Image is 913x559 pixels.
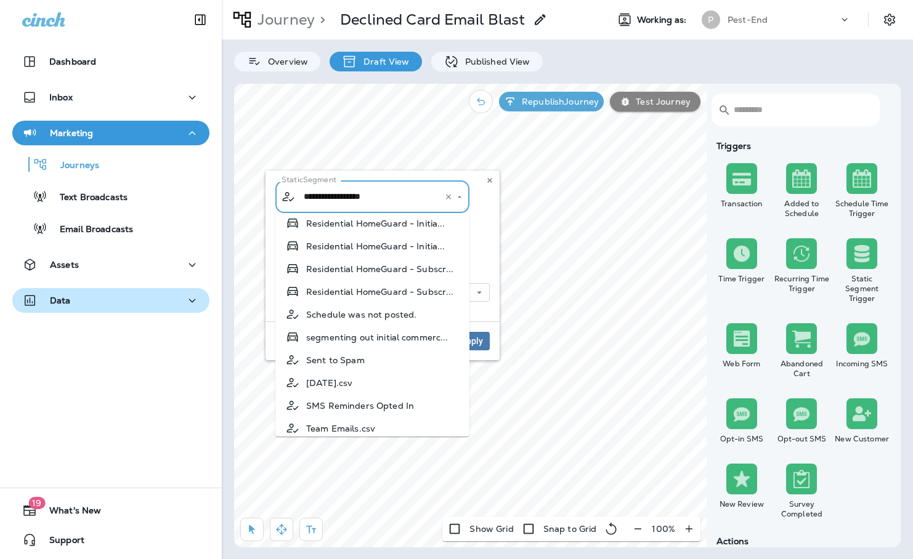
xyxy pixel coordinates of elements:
span: Support [37,535,84,550]
button: Apply [454,332,490,350]
p: Draft View [357,57,409,66]
p: Inbox [49,92,73,102]
p: 100 % [652,524,675,534]
div: Web Form [714,359,769,369]
span: Sent to Spam [306,355,365,365]
span: segmenting out initial commerc... [306,332,448,342]
span: 19 [28,497,45,509]
span: [DATE].csv [306,378,352,388]
button: Assets [12,252,209,277]
div: Actions [712,536,892,546]
span: Residential HomeGuard - Subscr... [306,264,454,274]
button: Inbox [12,85,209,110]
button: Clear [442,190,455,204]
div: New Customer [834,434,890,444]
button: Collapse Sidebar [183,7,217,32]
button: Dashboard [12,49,209,74]
div: Triggers [712,141,892,151]
div: Opt-in SMS [714,434,769,444]
p: Marketing [50,128,93,138]
span: Team Emails.csv [306,424,375,433]
p: Pest-End [728,15,768,25]
span: Residential HomeGuard - Subscr... [306,287,454,297]
div: Transaction [714,199,769,209]
div: New Review [714,499,769,509]
span: Working as: [637,15,689,25]
div: P [702,10,720,29]
p: Test Journey [631,97,691,107]
p: Data [50,296,71,305]
button: Test Journey [610,92,700,111]
div: Static Segment Trigger [834,274,890,304]
button: Email Broadcasts [12,215,209,241]
button: Journeys [12,151,209,177]
div: Recurring Time Trigger [774,274,830,294]
p: Journey [253,10,315,29]
p: Republish Journey [517,97,599,107]
div: Opt-out SMS [774,434,830,444]
button: Marketing [12,121,209,145]
p: Dashboard [49,57,96,66]
span: Residential HomeGuard - Initia... [306,241,445,251]
div: Schedule Time Trigger [834,199,890,219]
div: Incoming SMS [834,359,890,369]
p: Assets [50,260,79,270]
p: Static Segment [282,175,336,185]
p: Declined Card Email Blast [340,10,525,29]
button: Settings [879,9,901,31]
div: Added to Schedule [774,199,830,219]
button: Data [12,288,209,313]
button: RepublishJourney [499,92,604,111]
div: Survey Completed [774,499,830,519]
p: Snap to Grid [543,524,597,534]
span: SMS Reminders Opted In [306,401,414,411]
button: Close [454,191,465,203]
span: Apply [461,337,483,345]
div: Abandoned Cart [774,359,830,379]
p: Overview [262,57,308,66]
button: 19What's New [12,498,209,523]
p: Email Broadcasts [47,224,133,236]
div: Time Trigger [714,274,769,284]
span: Schedule was not posted. [306,310,416,320]
span: Residential HomeGuard - Initia... [306,219,445,228]
button: Text Broadcasts [12,183,209,209]
p: > [315,10,325,29]
p: Journeys [48,160,99,172]
p: Text Broadcasts [47,192,128,204]
button: Support [12,528,209,552]
p: Show Grid [469,524,513,534]
span: What's New [37,505,101,520]
p: Published View [459,57,530,66]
